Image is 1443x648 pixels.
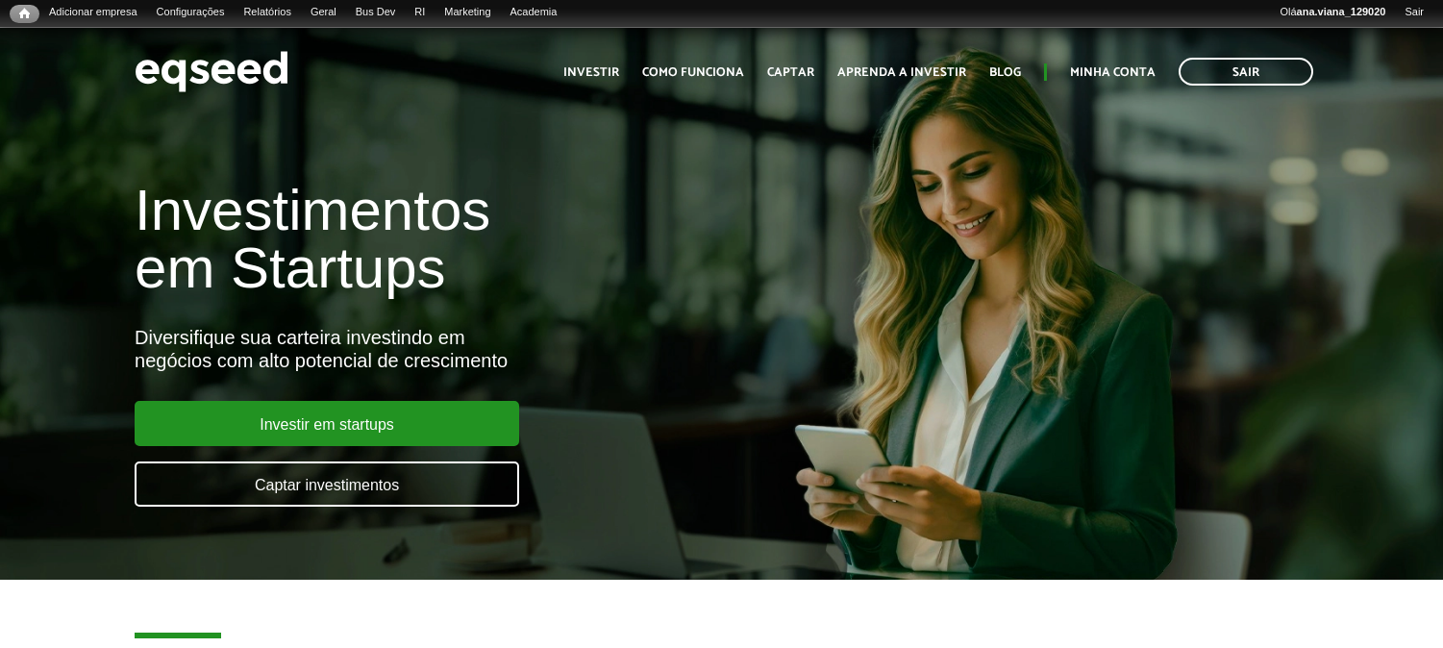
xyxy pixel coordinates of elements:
a: Academia [501,5,567,20]
a: Investir [563,66,619,79]
a: Captar [767,66,814,79]
span: Início [19,7,30,20]
a: Geral [301,5,346,20]
a: Minha conta [1070,66,1156,79]
a: Marketing [435,5,500,20]
a: Bus Dev [346,5,406,20]
a: RI [405,5,435,20]
a: Blog [989,66,1021,79]
a: Oláana.viana_129020 [1271,5,1396,20]
a: Captar investimentos [135,461,519,507]
a: Investir em startups [135,401,519,446]
a: Sair [1395,5,1433,20]
a: Sair [1179,58,1313,86]
a: Como funciona [642,66,744,79]
a: Adicionar empresa [39,5,147,20]
a: Aprenda a investir [837,66,966,79]
a: Relatórios [234,5,300,20]
h1: Investimentos em Startups [135,182,828,297]
a: Início [10,5,39,23]
strong: ana.viana_129020 [1297,6,1386,17]
div: Diversifique sua carteira investindo em negócios com alto potencial de crescimento [135,326,828,372]
a: Configurações [147,5,235,20]
img: EqSeed [135,46,288,97]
